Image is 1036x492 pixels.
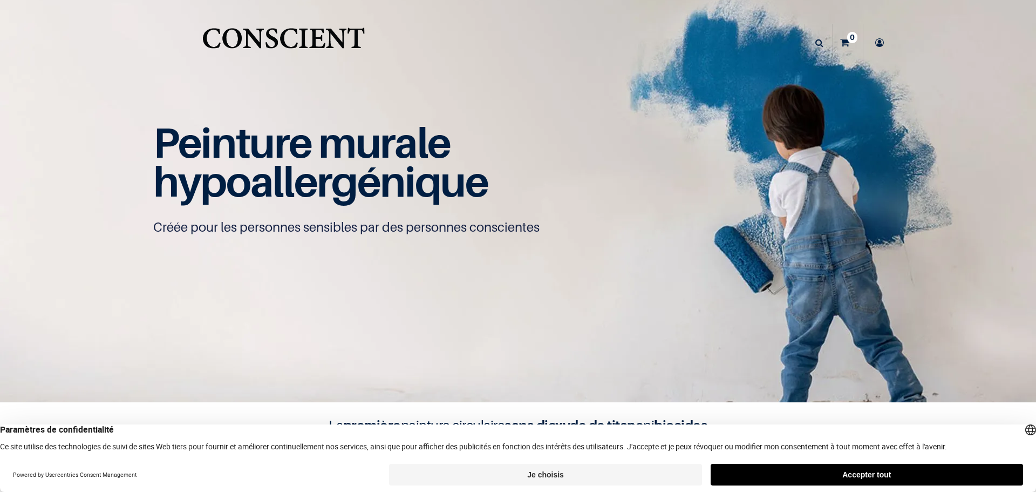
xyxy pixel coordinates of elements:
[833,24,863,62] a: 0
[153,156,488,206] span: hypoallergénique
[847,32,857,43] sup: 0
[343,417,401,434] b: première
[505,417,643,434] b: sans dioxyde de titane
[153,219,883,236] p: Créée pour les personnes sensibles par des personnes conscientes
[200,22,367,64] a: Logo of Conscient
[654,417,707,434] b: biocides
[200,22,367,64] img: Conscient
[302,415,734,436] h4: La peinture circulaire ni
[153,117,451,167] span: Peinture murale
